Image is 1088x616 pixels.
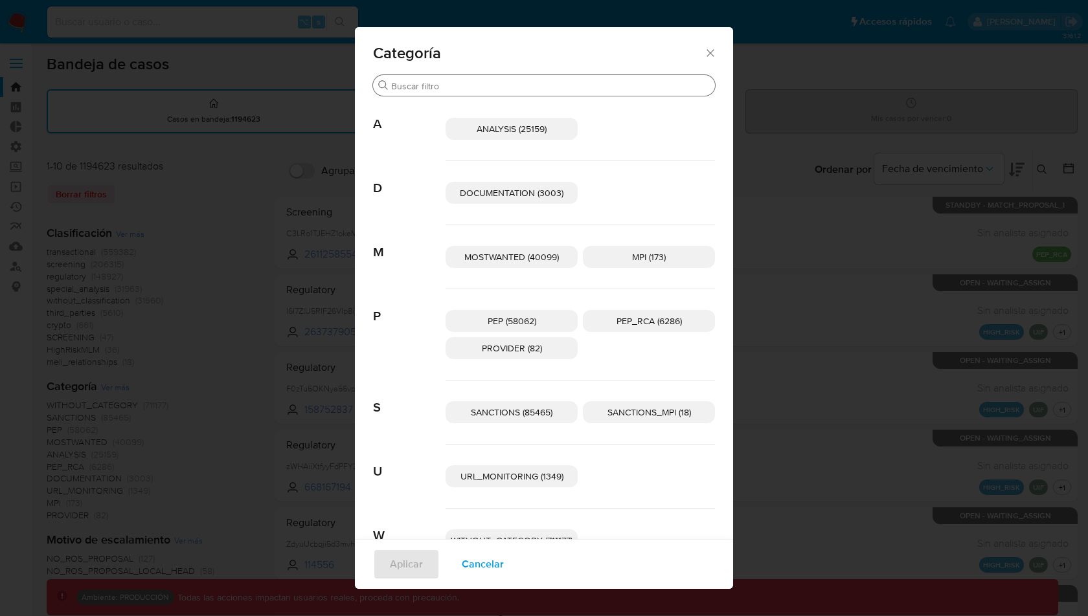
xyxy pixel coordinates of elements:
span: PROVIDER (82) [482,342,542,355]
span: MOSTWANTED (40099) [464,250,559,263]
span: M [373,225,446,260]
span: WITHOUT_CATEGORY (711177) [451,534,572,547]
div: MPI (173) [583,246,715,268]
button: Buscar [378,80,389,91]
span: PEP (58062) [488,314,536,327]
div: SANCTIONS_MPI (18) [583,401,715,423]
button: Cerrar [704,47,716,58]
span: P [373,289,446,324]
span: MPI (173) [632,250,666,263]
span: D [373,161,446,196]
div: URL_MONITORING (1349) [446,465,578,487]
span: ANALYSIS (25159) [477,122,547,135]
span: PEP_RCA (6286) [617,314,682,327]
div: PROVIDER (82) [446,337,578,359]
span: Categoría [373,45,704,61]
span: Cancelar [462,550,504,578]
div: PEP_RCA (6286) [583,310,715,332]
span: W [373,509,446,544]
span: A [373,97,446,132]
span: SANCTIONS (85465) [471,406,552,419]
button: Cancelar [445,549,521,580]
span: SANCTIONS_MPI (18) [607,406,691,419]
div: ANALYSIS (25159) [446,118,578,140]
div: WITHOUT_CATEGORY (711177) [446,529,578,551]
div: DOCUMENTATION (3003) [446,182,578,204]
span: URL_MONITORING (1349) [460,470,563,483]
div: PEP (58062) [446,310,578,332]
span: DOCUMENTATION (3003) [460,186,563,199]
span: U [373,445,446,479]
div: MOSTWANTED (40099) [446,246,578,268]
div: SANCTIONS (85465) [446,401,578,423]
input: Buscar filtro [391,80,710,92]
span: S [373,380,446,415]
